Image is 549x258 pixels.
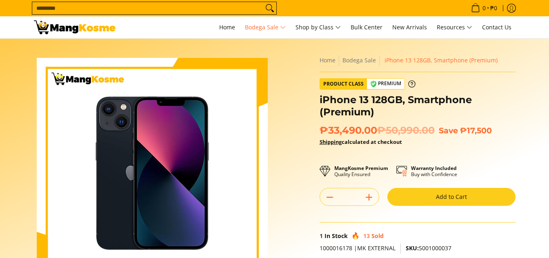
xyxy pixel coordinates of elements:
[370,81,377,87] img: premium-badge-icon.webp
[320,232,323,240] span: 1
[320,191,340,204] button: Subtract
[320,138,342,146] a: Shipping
[385,56,498,64] span: iPhone 13 128GB, Smartphone (Premium)
[460,126,492,135] span: ₱17,500
[351,23,382,31] span: Bulk Center
[367,79,405,89] span: Premium
[320,94,516,118] h1: iPhone 13 128GB, Smartphone (Premium)
[377,124,435,137] del: ₱50,990.00
[325,232,348,240] span: In Stock
[388,16,431,38] a: New Arrivals
[320,56,336,64] a: Home
[392,23,427,31] span: New Arrivals
[437,22,472,33] span: Resources
[411,165,457,177] p: Buy with Confidence
[439,126,458,135] span: Save
[406,244,419,252] span: SKU:
[320,124,435,137] span: ₱33,490.00
[347,16,387,38] a: Bulk Center
[334,165,388,172] strong: MangKosme Premium
[433,16,476,38] a: Resources
[481,5,487,11] span: 0
[320,78,416,90] a: Product Class Premium
[263,2,276,14] button: Search
[363,232,370,240] span: 13
[291,16,345,38] a: Shop by Class
[482,23,511,31] span: Contact Us
[320,79,367,89] span: Product Class
[34,20,116,34] img: Apple iPhone 13 - 128GB Memory (Premium Smartphone) l Mang Kosme
[371,232,384,240] span: Sold
[406,244,451,252] span: 5001000037
[387,188,516,206] button: Add to Cart
[320,244,396,252] span: 1000016178 |MK EXTERNAL
[411,165,457,172] strong: Warranty Included
[342,56,376,64] a: Bodega Sale
[296,22,341,33] span: Shop by Class
[469,4,500,13] span: •
[320,138,402,146] strong: calculated at checkout
[320,55,516,66] nav: Breadcrumbs
[219,23,235,31] span: Home
[478,16,516,38] a: Contact Us
[245,22,286,33] span: Bodega Sale
[334,165,388,177] p: Quality Ensured
[124,16,516,38] nav: Main Menu
[359,191,379,204] button: Add
[489,5,498,11] span: ₱0
[215,16,239,38] a: Home
[241,16,290,38] a: Bodega Sale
